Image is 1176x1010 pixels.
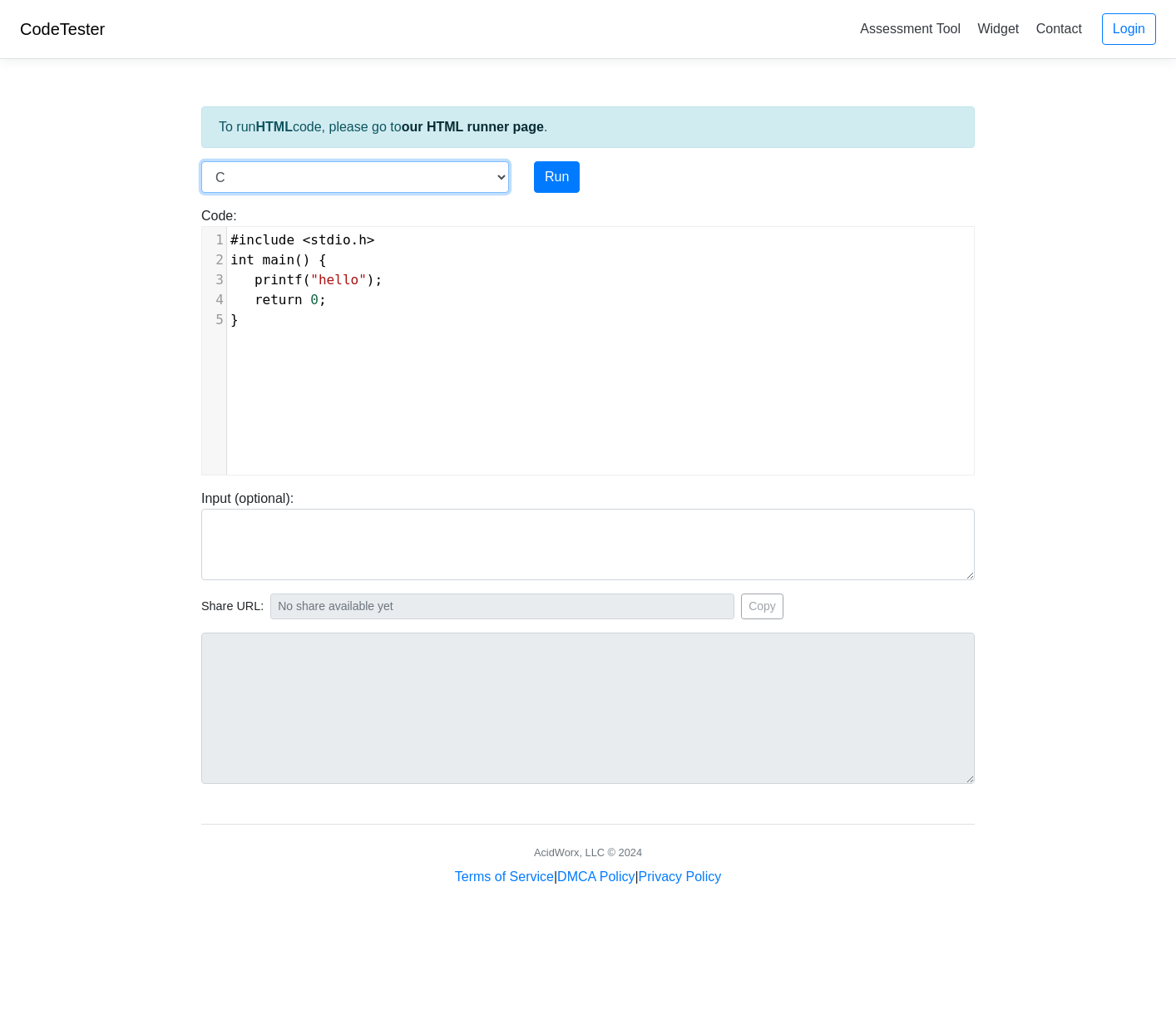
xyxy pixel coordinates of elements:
[310,232,350,248] span: stdio
[254,292,303,308] span: return
[741,594,783,619] button: Copy
[1102,13,1156,45] a: Login
[189,206,987,475] div: Code:
[367,232,375,248] span: >
[230,252,327,268] span: () {
[201,598,264,616] span: Share URL:
[202,270,226,290] div: 3
[310,272,366,288] span: "hello"
[230,252,254,268] span: int
[189,489,987,580] div: Input (optional):
[534,161,580,193] button: Run
[202,290,226,310] div: 4
[202,230,226,250] div: 1
[455,867,721,887] div: | |
[263,252,295,268] span: main
[230,312,239,328] span: }
[358,232,367,248] span: h
[402,120,544,134] a: our HTML runner page
[230,292,327,308] span: ;
[201,106,975,148] div: To run code, please go to .
[255,120,292,134] strong: HTML
[230,272,383,288] span: ( );
[557,870,635,884] a: DMCA Policy
[639,870,722,884] a: Privacy Policy
[534,845,642,860] div: AcidWorx, LLC © 2024
[202,310,226,330] div: 5
[254,272,303,288] span: printf
[270,594,734,619] input: No share available yet
[230,232,375,248] span: .
[20,20,105,38] a: CodeTester
[310,292,319,308] span: 0
[303,232,311,248] span: <
[230,232,294,248] span: #include
[853,15,967,42] a: Assessment Tool
[202,250,226,270] div: 2
[455,870,554,884] a: Terms of Service
[971,15,1025,42] a: Widget
[1030,15,1089,42] a: Contact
